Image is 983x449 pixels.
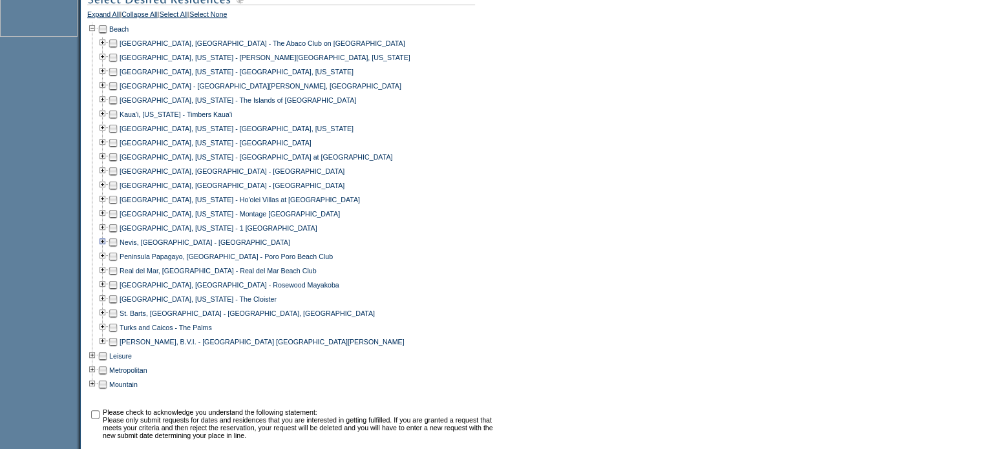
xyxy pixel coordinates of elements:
a: Nevis, [GEOGRAPHIC_DATA] - [GEOGRAPHIC_DATA] [120,238,290,246]
a: [GEOGRAPHIC_DATA], [US_STATE] - [GEOGRAPHIC_DATA] [120,139,312,147]
a: Metropolitan [109,366,147,374]
div: | | | [87,10,498,22]
a: Select None [189,10,227,22]
a: [GEOGRAPHIC_DATA], [US_STATE] - Montage [GEOGRAPHIC_DATA] [120,210,340,218]
a: [GEOGRAPHIC_DATA], [GEOGRAPHIC_DATA] - The Abaco Club on [GEOGRAPHIC_DATA] [120,39,405,47]
a: Expand All [87,10,120,22]
a: [GEOGRAPHIC_DATA], [US_STATE] - [GEOGRAPHIC_DATA], [US_STATE] [120,125,354,132]
a: [GEOGRAPHIC_DATA], [US_STATE] - [PERSON_NAME][GEOGRAPHIC_DATA], [US_STATE] [120,54,410,61]
a: [GEOGRAPHIC_DATA], [US_STATE] - The Islands of [GEOGRAPHIC_DATA] [120,96,356,104]
a: [GEOGRAPHIC_DATA], [US_STATE] - [GEOGRAPHIC_DATA], [US_STATE] [120,68,354,76]
a: Kaua'i, [US_STATE] - Timbers Kaua'i [120,110,232,118]
a: Mountain [109,381,138,388]
a: [GEOGRAPHIC_DATA], [GEOGRAPHIC_DATA] - [GEOGRAPHIC_DATA] [120,167,344,175]
a: Collapse All [122,10,158,22]
a: Select All [160,10,188,22]
a: [GEOGRAPHIC_DATA], [US_STATE] - The Cloister [120,295,277,303]
a: [GEOGRAPHIC_DATA], [US_STATE] - [GEOGRAPHIC_DATA] at [GEOGRAPHIC_DATA] [120,153,392,161]
a: Leisure [109,352,132,360]
a: [GEOGRAPHIC_DATA], [US_STATE] - Ho'olei Villas at [GEOGRAPHIC_DATA] [120,196,360,204]
a: [GEOGRAPHIC_DATA], [US_STATE] - 1 [GEOGRAPHIC_DATA] [120,224,317,232]
td: Please check to acknowledge you understand the following statement: Please only submit requests f... [103,408,496,439]
a: [PERSON_NAME], B.V.I. - [GEOGRAPHIC_DATA] [GEOGRAPHIC_DATA][PERSON_NAME] [120,338,405,346]
a: [GEOGRAPHIC_DATA], [GEOGRAPHIC_DATA] - [GEOGRAPHIC_DATA] [120,182,344,189]
a: Beach [109,25,129,33]
a: Real del Mar, [GEOGRAPHIC_DATA] - Real del Mar Beach Club [120,267,317,275]
a: St. Barts, [GEOGRAPHIC_DATA] - [GEOGRAPHIC_DATA], [GEOGRAPHIC_DATA] [120,309,375,317]
a: Peninsula Papagayo, [GEOGRAPHIC_DATA] - Poro Poro Beach Club [120,253,333,260]
a: Turks and Caicos - The Palms [120,324,212,331]
a: [GEOGRAPHIC_DATA], [GEOGRAPHIC_DATA] - Rosewood Mayakoba [120,281,339,289]
a: [GEOGRAPHIC_DATA] - [GEOGRAPHIC_DATA][PERSON_NAME], [GEOGRAPHIC_DATA] [120,82,401,90]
